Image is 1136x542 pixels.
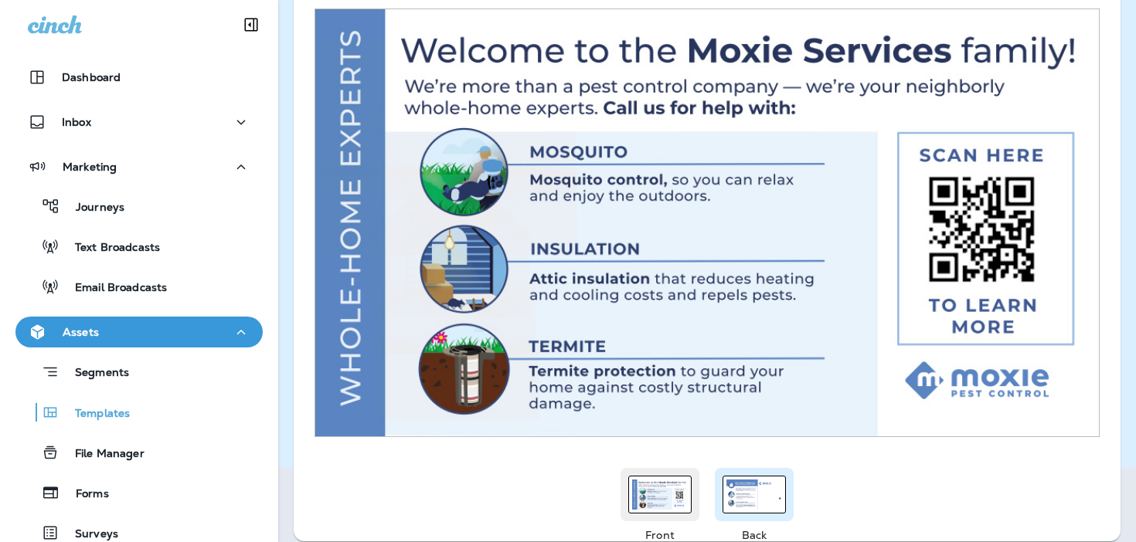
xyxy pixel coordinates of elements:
[60,281,167,296] p: Email Broadcasts
[15,317,263,347] button: Assets
[315,8,1100,437] img: 0_0%5b968x968%5d.png
[15,396,263,429] button: Templates
[60,487,109,502] p: Forms
[15,230,263,263] button: Text Broadcasts
[60,241,160,256] p: Text Broadcasts
[15,270,263,303] button: Email Broadcasts
[15,476,263,509] button: Forms
[63,161,117,173] p: Marketing
[60,407,130,422] p: Templates
[15,107,263,137] button: Inbox
[62,71,121,83] p: Dashboard
[60,366,129,381] p: Segments
[60,527,118,542] p: Surveys
[715,468,794,541] div: Back
[621,468,699,541] div: Front
[230,9,273,40] button: Collapse Sidebar
[60,201,124,215] p: Journeys
[726,479,782,510] img: 1_0%5b968x968%5d.png
[15,190,263,222] button: Journeys
[15,62,263,93] button: Dashboard
[62,116,91,128] p: Inbox
[632,479,688,510] img: 0_0%5b968x968%5d.png
[60,447,145,462] p: File Manager
[63,326,99,338] p: Assets
[15,355,263,388] button: Segments
[15,151,263,182] button: Marketing
[15,436,263,469] button: File Manager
